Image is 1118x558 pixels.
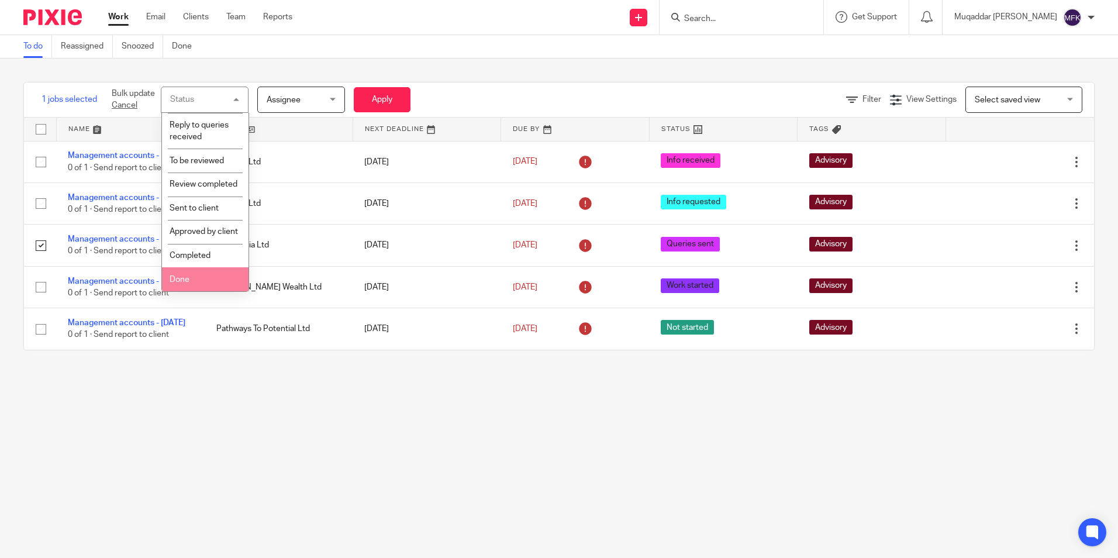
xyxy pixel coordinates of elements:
span: Filter [862,95,881,104]
td: [DATE] [353,225,501,266]
span: 1 jobs selected [42,94,97,105]
span: Info received [661,153,720,168]
a: To do [23,35,52,58]
span: To be reviewed [170,157,224,165]
span: Completed [170,252,211,260]
span: [DATE] [513,241,537,249]
img: Pixie [23,9,82,25]
span: Review completed [170,180,237,188]
span: [DATE] [513,283,537,291]
div: Status [170,95,194,104]
p: Bulk update [112,88,155,112]
span: 0 of 1 · Send report to client [68,289,169,297]
span: Approved by client [170,228,238,236]
input: Search [683,14,788,25]
td: [DATE] [353,141,501,182]
span: Assignee [267,96,301,104]
button: Apply [354,87,410,112]
a: Snoozed [122,35,163,58]
a: Management accounts - [DATE] [68,194,185,202]
td: [DATE] [353,308,501,350]
span: Advisory [809,320,853,335]
span: [DATE] [513,158,537,166]
span: Advisory [809,195,853,209]
span: Select saved view [975,96,1040,104]
span: 0 of 1 · Send report to client [68,164,169,172]
span: Advisory [809,237,853,252]
td: [DATE] [353,182,501,224]
span: Done [170,275,189,284]
td: Nda Media Ltd [205,225,353,266]
span: 0 of 1 · Send report to client [68,247,169,256]
span: Reply to queries received [170,121,229,142]
a: Clients [183,11,209,23]
a: Done [172,35,201,58]
span: [DATE] [513,199,537,208]
span: Queries sent [661,237,720,252]
a: Reports [263,11,292,23]
span: View Settings [906,95,957,104]
td: Pathways To Potential Ltd [205,308,353,350]
span: [DATE] [513,325,537,333]
span: Tags [809,126,829,132]
td: Hybytes Ltd [205,182,353,224]
span: Not started [661,320,714,335]
span: 0 of 1 · Send report to client [68,205,169,213]
td: Hybytes Ltd [205,141,353,182]
img: svg%3E [1063,8,1082,27]
a: Cancel [112,101,137,109]
td: [DATE] [353,266,501,308]
span: Sent to client [170,204,219,212]
a: Email [146,11,165,23]
span: Info requested [661,195,726,209]
td: [PERSON_NAME] Wealth Ltd [205,266,353,308]
a: Management accounts - [DATE] [68,151,185,160]
span: 0 of 1 · Send report to client [68,331,169,339]
a: Management accounts - [DATE] [68,235,185,243]
span: Advisory [809,153,853,168]
a: Reassigned [61,35,113,58]
a: Team [226,11,246,23]
span: Get Support [852,13,897,21]
span: Work started [661,278,719,293]
span: Advisory [809,278,853,293]
p: Muqaddar [PERSON_NAME] [954,11,1057,23]
a: Work [108,11,129,23]
a: Management accounts - [DATE] [68,319,185,327]
a: Management accounts - [DATE] [68,277,185,285]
